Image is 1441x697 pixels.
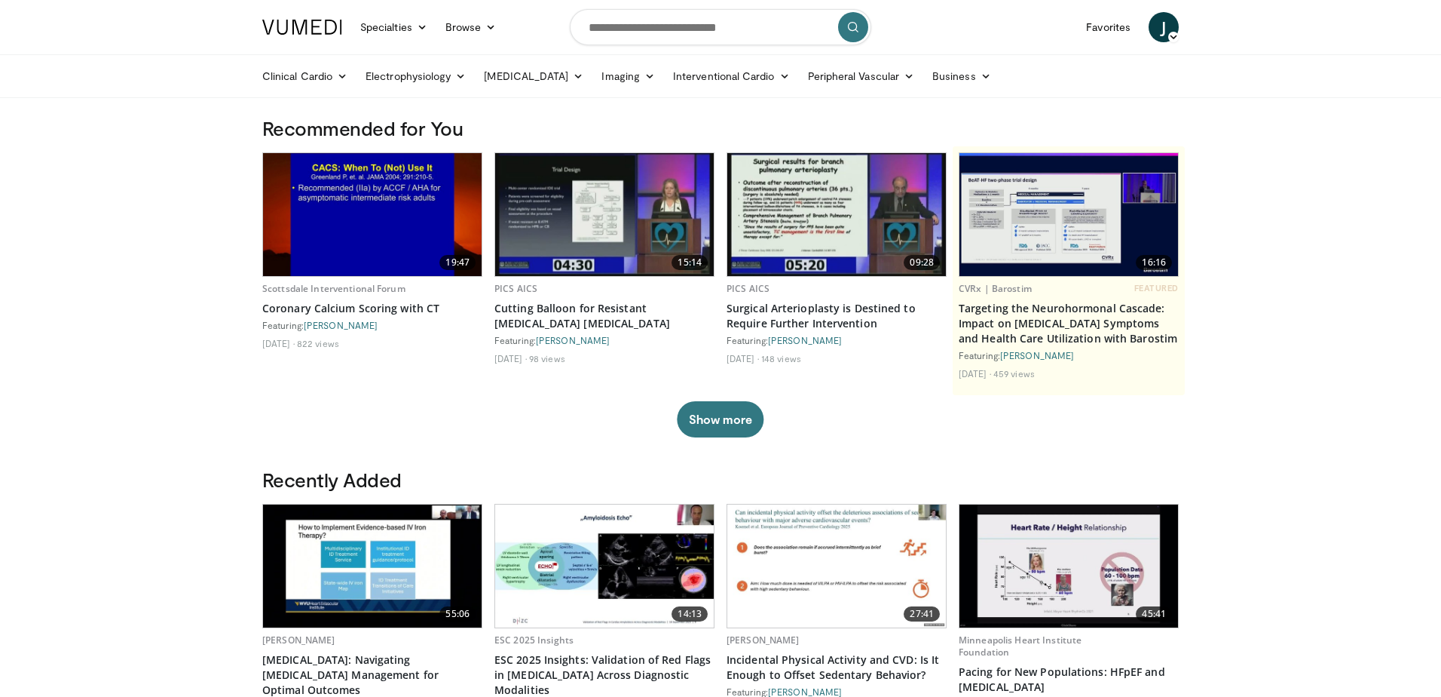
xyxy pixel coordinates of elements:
span: 16:16 [1136,255,1172,270]
a: PICS AICS [727,282,769,295]
a: [PERSON_NAME] [262,634,335,646]
span: 15:14 [672,255,708,270]
a: Business [923,61,1000,91]
img: 2a03fc82-1431-43aa-b131-489c5bac427a.620x360_q85_upscale.jpg [727,505,946,628]
a: [PERSON_NAME] [536,335,610,345]
img: VuMedi Logo [262,20,342,35]
a: Incidental Physical Activity and CVD: Is It Enough to Offset Sedentary Behavior? [727,652,947,683]
div: Featuring: [727,334,947,346]
li: [DATE] [727,352,759,364]
h3: Recommended for You [262,116,1179,140]
a: 09:28 [727,153,946,276]
img: 47bd2d7b-5ffe-4257-8bf8-f42502f04210.620x360_q85_upscale.jpg [495,153,714,276]
li: [DATE] [959,367,991,379]
span: 45:41 [1136,606,1172,622]
a: 55:06 [263,505,482,628]
a: CVRx | Barostim [959,282,1032,295]
span: 27:41 [904,606,940,622]
a: 15:14 [495,153,714,276]
a: 27:41 [727,505,946,628]
div: Featuring: [494,334,714,346]
img: f48fcc22-a71b-4a93-813b-7f69f6903b26.620x360_q85_upscale.jpg [495,505,714,628]
a: Clinical Cardio [253,61,356,91]
a: Specialties [351,12,436,42]
li: 98 views [529,352,565,364]
li: [DATE] [494,352,527,364]
h3: Recently Added [262,468,1179,492]
a: [PERSON_NAME] [768,686,842,697]
a: [PERSON_NAME] [1000,350,1074,361]
a: Coronary Calcium Scoring with CT [262,301,482,316]
a: PICS AICS [494,282,537,295]
img: a0a4f928-896f-49a5-b19c-e78695bbe715.620x360_q85_upscale.jpg [263,505,482,628]
a: Favorites [1077,12,1140,42]
img: f3314642-f119-4bcb-83d2-db4b1a91d31e.620x360_q85_upscale.jpg [959,153,1178,276]
a: Surgical Arterioplasty is Destined to Require Further Intervention [727,301,947,331]
a: Imaging [592,61,664,91]
div: Featuring: [959,349,1179,361]
a: Peripheral Vascular [799,61,923,91]
span: 14:13 [672,606,708,622]
span: 09:28 [904,255,940,270]
li: 822 views [297,337,339,349]
a: J [1149,12,1179,42]
span: FEATURED [1134,283,1179,293]
span: 19:47 [439,255,476,270]
a: Scottsdale Interventional Forum [262,282,405,295]
a: 19:47 [263,153,482,276]
li: 148 views [761,352,801,364]
div: Featuring: [262,319,482,331]
a: [PERSON_NAME] [768,335,842,345]
a: [MEDICAL_DATA] [475,61,592,91]
img: c2iSbFw6b5_lmbUn4xMDoxOjB1O8AjAz.620x360_q85_upscale.jpg [727,153,946,276]
a: Pacing for New Populations: HFpEF and [MEDICAL_DATA] [959,665,1179,695]
a: [PERSON_NAME] [304,320,378,330]
a: Cutting Balloon for Resistant [MEDICAL_DATA] [MEDICAL_DATA] [494,301,714,331]
a: 45:41 [959,505,1178,628]
a: 14:13 [495,505,714,628]
a: 16:16 [959,153,1178,276]
img: 308054_0000_1.png.620x360_q85_upscale.jpg [263,153,482,276]
a: Minneapolis Heart Institute Foundation [959,634,1082,659]
a: Targeting the Neurohormonal Cascade: Impact on [MEDICAL_DATA] Symptoms and Health Care Utilizatio... [959,301,1179,346]
a: Interventional Cardio [664,61,799,91]
a: [PERSON_NAME] [727,634,800,646]
a: ESC 2025 Insights [494,634,574,646]
span: 55:06 [439,606,476,622]
img: 230b5bec-803a-413b-97f3-05523007d71b.620x360_q85_upscale.jpg [959,505,1178,628]
input: Search topics, interventions [570,9,871,45]
a: Browse [436,12,506,42]
li: 459 views [993,367,1035,379]
button: Show more [677,401,763,438]
li: [DATE] [262,337,295,349]
a: Electrophysiology [356,61,475,91]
